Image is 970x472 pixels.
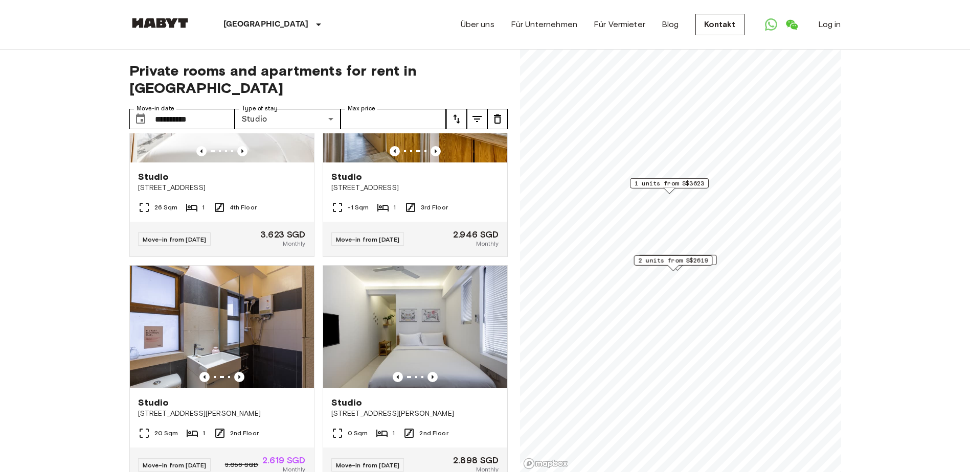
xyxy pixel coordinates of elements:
a: Log in [818,18,841,31]
img: Marketing picture of unit SG-01-058-004-01 [323,266,507,388]
button: Previous image [234,372,244,382]
span: Move-in from [DATE] [336,461,400,469]
button: Previous image [237,146,247,156]
img: Marketing picture of unit SG-01-058-001-01 [130,266,314,388]
span: Monthly [283,239,305,248]
a: Für Unternehmen [511,18,577,31]
button: Previous image [199,372,210,382]
span: [STREET_ADDRESS] [138,183,306,193]
span: Studio [138,171,169,183]
span: 2nd Floor [419,429,448,438]
span: 3rd Floor [421,203,448,212]
a: Mapbox logo [523,458,568,469]
span: 1 [393,203,396,212]
span: 1 units from S$3623 [635,179,704,188]
div: Map marker [638,255,716,271]
span: 1 [202,429,205,438]
span: Move-in from [DATE] [336,235,400,243]
p: [GEOGRAPHIC_DATA] [223,18,309,31]
div: Map marker [630,178,709,194]
span: 2.619 SGD [262,456,305,465]
span: 1 [392,429,395,438]
div: Studio [235,109,341,129]
span: 3.623 SGD [260,230,305,239]
span: 1 [202,203,205,212]
span: Move-in from [DATE] [143,461,207,469]
span: 26 Sqm [154,203,178,212]
button: Previous image [427,372,438,382]
label: Type of stay [242,104,278,113]
a: Open WeChat [781,14,802,35]
span: Studio [331,396,363,409]
span: 20 Sqm [154,429,178,438]
a: Marketing picture of unit SG-01-052-002-01Previous imagePrevious imageStudio[STREET_ADDRESS]26 Sq... [129,39,314,257]
label: Move-in date [137,104,174,113]
button: tune [446,109,467,129]
button: Choose date, selected date is 25 Dec 2025 [130,109,151,129]
span: Move-in from [DATE] [143,235,207,243]
span: 2.946 SGD [453,230,499,239]
button: Previous image [196,146,207,156]
span: 2.898 SGD [453,456,499,465]
button: Previous image [431,146,441,156]
span: Monthly [476,239,499,248]
a: Previous imagePrevious imageStudio[STREET_ADDRESS]-1 Sqm13rd FloorMove-in from [DATE]2.946 SGDMon... [323,39,508,257]
a: Blog [662,18,679,31]
span: Studio [331,171,363,183]
a: Über uns [461,18,494,31]
div: Map marker [634,255,712,271]
button: Previous image [393,372,403,382]
span: -1 Sqm [348,203,369,212]
a: Kontakt [695,14,745,35]
a: Open WhatsApp [761,14,781,35]
span: 2nd Floor [230,429,259,438]
a: Für Vermieter [594,18,645,31]
label: Max price [348,104,375,113]
span: [STREET_ADDRESS] [331,183,499,193]
button: tune [467,109,487,129]
button: tune [487,109,508,129]
img: Habyt [129,18,191,28]
span: 4th Floor [230,203,257,212]
span: 0 Sqm [348,429,368,438]
span: [STREET_ADDRESS][PERSON_NAME] [331,409,499,419]
span: Studio [138,396,169,409]
span: Private rooms and apartments for rent in [GEOGRAPHIC_DATA] [129,62,508,97]
span: 2 units from S$2619 [638,256,708,265]
button: Previous image [390,146,400,156]
span: [STREET_ADDRESS][PERSON_NAME] [138,409,306,419]
span: 3.056 SGD [225,460,258,469]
